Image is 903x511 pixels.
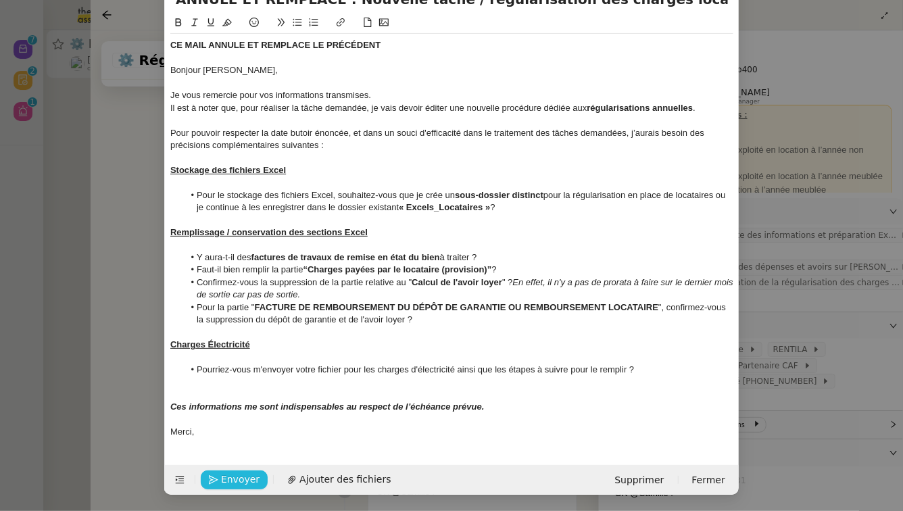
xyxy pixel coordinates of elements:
div: Je vous remercie pour vos informations transmises. [170,89,733,101]
span: Fermer [692,472,725,488]
li: Confirmez-vous la suppression de la partie relative au " " ? [184,276,734,301]
u: Remplissage / conservation des sections Excel [170,227,368,237]
strong: « Excels_Locataires » [399,202,490,212]
div: Il est à noter que, pour réaliser la tâche demandée, je vais devoir éditer une nouvelle procédure... [170,102,733,114]
u: Stockage des fichiers Excel [170,165,286,175]
strong: CE MAIL ANNULE ET REMPLACE LE PRÉCÉDENT [170,40,381,50]
button: Supprimer [606,470,672,489]
div: Pour pouvoir respecter la date butoir énoncée, et dans un souci d'efficacité dans le traitement d... [170,127,733,152]
span: Envoyer [221,472,260,487]
button: Ajouter des fichiers [279,470,399,489]
strong: régularisations annuelles [587,103,693,113]
strong: factures de travaux de remise en état du bien [251,252,440,262]
li: Faut-il bien remplir la partie ? [184,264,734,276]
li: Y aura-t-il des à traiter ? [184,251,734,264]
div: Bonjour [PERSON_NAME], [170,64,733,76]
div: Merci, [170,426,733,438]
strong: sous-dossier distinct [455,190,543,200]
span: Ajouter des fichiers [299,472,391,487]
li: Pourriez-vous m'envoyer votre fichier pour les charges d'électricité ainsi que les étapes à suivr... [184,364,734,376]
button: Fermer [684,470,733,489]
strong: FACTURE DE REMBOURSEMENT DU DÉPÔT DE GARANTIE OU REMBOURSEMENT LOCATAIRE [255,302,659,312]
u: Charges Électricité [170,339,250,349]
strong: “Charges payées par le locataire (provision)” [303,264,492,274]
li: Pour la partie " [184,301,734,326]
span: Supprimer [614,472,664,488]
li: Pour le stockage des fichiers Excel, souhaitez-vous que je crée un pour la régularisation en plac... [184,189,734,214]
em: Ces informations me sont indispensables au respect de l’échéance prévue. [170,401,485,412]
strong: Calcul de l'avoir loyer [412,277,502,287]
button: Envoyer [201,470,268,489]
